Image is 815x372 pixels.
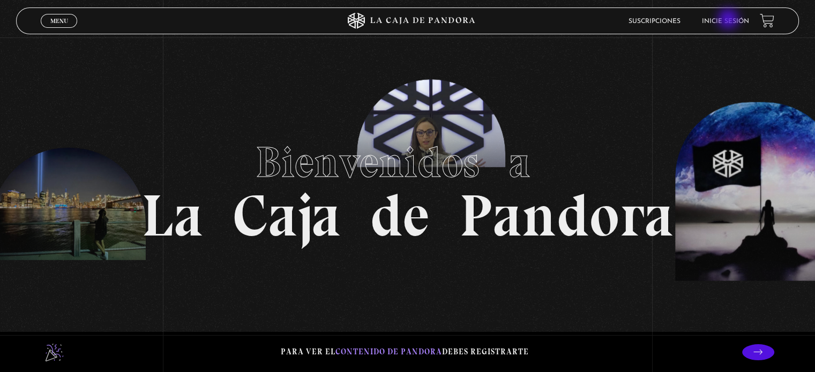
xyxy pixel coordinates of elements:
[629,18,681,25] a: Suscripciones
[141,127,674,245] h1: La Caja de Pandora
[281,345,529,359] p: Para ver el debes registrarte
[47,27,72,34] span: Cerrar
[335,347,442,356] span: contenido de Pandora
[50,18,68,24] span: Menu
[702,18,749,25] a: Inicie sesión
[760,13,774,28] a: View your shopping cart
[256,136,560,188] span: Bienvenidos a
